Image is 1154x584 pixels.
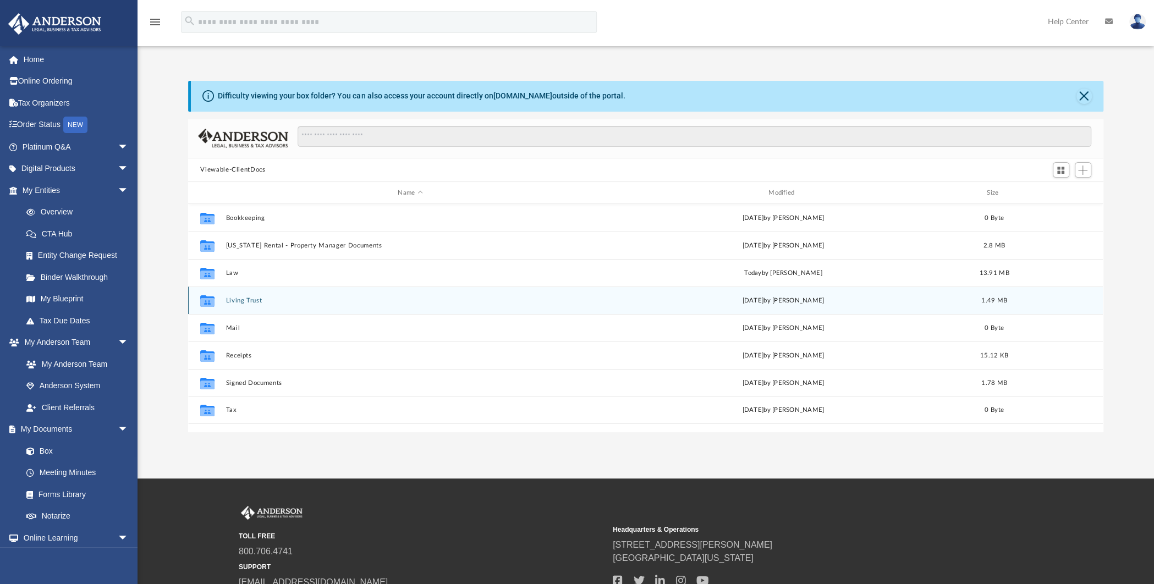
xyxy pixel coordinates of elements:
[980,270,1009,276] span: 13.91 MB
[985,325,1004,331] span: 0 Byte
[1076,89,1092,104] button: Close
[15,245,145,267] a: Entity Change Request
[226,242,595,249] button: [US_STATE] Rental - Property Manager Documents
[184,15,196,27] i: search
[745,270,762,276] span: today
[599,351,968,361] div: [DATE] by [PERSON_NAME]
[15,201,145,223] a: Overview
[118,527,140,549] span: arrow_drop_down
[118,179,140,202] span: arrow_drop_down
[149,21,162,29] a: menu
[980,352,1008,359] span: 15.12 KB
[15,396,140,418] a: Client Referrals
[15,462,140,484] a: Meeting Minutes
[218,90,625,102] div: Difficulty viewing your box folder? You can also access your account directly on outside of the p...
[226,407,595,414] button: Tax
[15,483,134,505] a: Forms Library
[8,527,140,549] a: Online Learningarrow_drop_down
[226,269,595,277] button: Law
[599,188,968,198] div: Modified
[1053,162,1069,178] button: Switch to Grid View
[226,188,594,198] div: Name
[118,418,140,441] span: arrow_drop_down
[239,506,305,520] img: Anderson Advisors Platinum Portal
[599,296,968,306] div: [DATE] by [PERSON_NAME]
[599,406,968,416] div: [DATE] by [PERSON_NAME]
[599,323,968,333] div: [DATE] by [PERSON_NAME]
[15,310,145,332] a: Tax Due Dates
[15,505,140,527] a: Notarize
[493,91,552,100] a: [DOMAIN_NAME]
[226,324,595,332] button: Mail
[8,92,145,114] a: Tax Organizers
[8,179,145,201] a: My Entitiesarrow_drop_down
[149,15,162,29] i: menu
[599,378,968,388] div: [DATE] by [PERSON_NAME]
[118,332,140,354] span: arrow_drop_down
[613,540,772,549] a: [STREET_ADDRESS][PERSON_NAME]
[613,525,979,535] small: Headquarters & Operations
[983,243,1005,249] span: 2.8 MB
[599,241,968,251] div: [DATE] by [PERSON_NAME]
[15,266,145,288] a: Binder Walkthrough
[1075,162,1091,178] button: Add
[15,288,140,310] a: My Blueprint
[226,297,595,304] button: Living Trust
[63,117,87,133] div: NEW
[981,380,1007,386] span: 1.78 MB
[239,562,605,572] small: SUPPORT
[118,136,140,158] span: arrow_drop_down
[5,13,105,35] img: Anderson Advisors Platinum Portal
[613,553,754,563] a: [GEOGRAPHIC_DATA][US_STATE]
[226,379,595,387] button: Signed Documents
[985,215,1004,221] span: 0 Byte
[8,136,145,158] a: Platinum Q&Aarrow_drop_down
[599,268,968,278] div: by [PERSON_NAME]
[226,214,595,222] button: Bookkeeping
[8,48,145,70] a: Home
[8,418,140,440] a: My Documentsarrow_drop_down
[8,114,145,136] a: Order StatusNEW
[298,126,1091,147] input: Search files and folders
[8,70,145,92] a: Online Ordering
[981,297,1007,304] span: 1.49 MB
[1021,188,1098,198] div: id
[15,375,140,397] a: Anderson System
[15,353,134,375] a: My Anderson Team
[188,204,1103,432] div: grid
[239,531,605,541] small: TOLL FREE
[1129,14,1146,30] img: User Pic
[226,352,595,359] button: Receipts
[193,188,221,198] div: id
[118,158,140,180] span: arrow_drop_down
[599,213,968,223] div: [DATE] by [PERSON_NAME]
[15,223,145,245] a: CTA Hub
[15,440,134,462] a: Box
[200,165,265,175] button: Viewable-ClientDocs
[8,332,140,354] a: My Anderson Teamarrow_drop_down
[985,407,1004,414] span: 0 Byte
[972,188,1016,198] div: Size
[239,547,293,556] a: 800.706.4741
[8,158,145,180] a: Digital Productsarrow_drop_down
